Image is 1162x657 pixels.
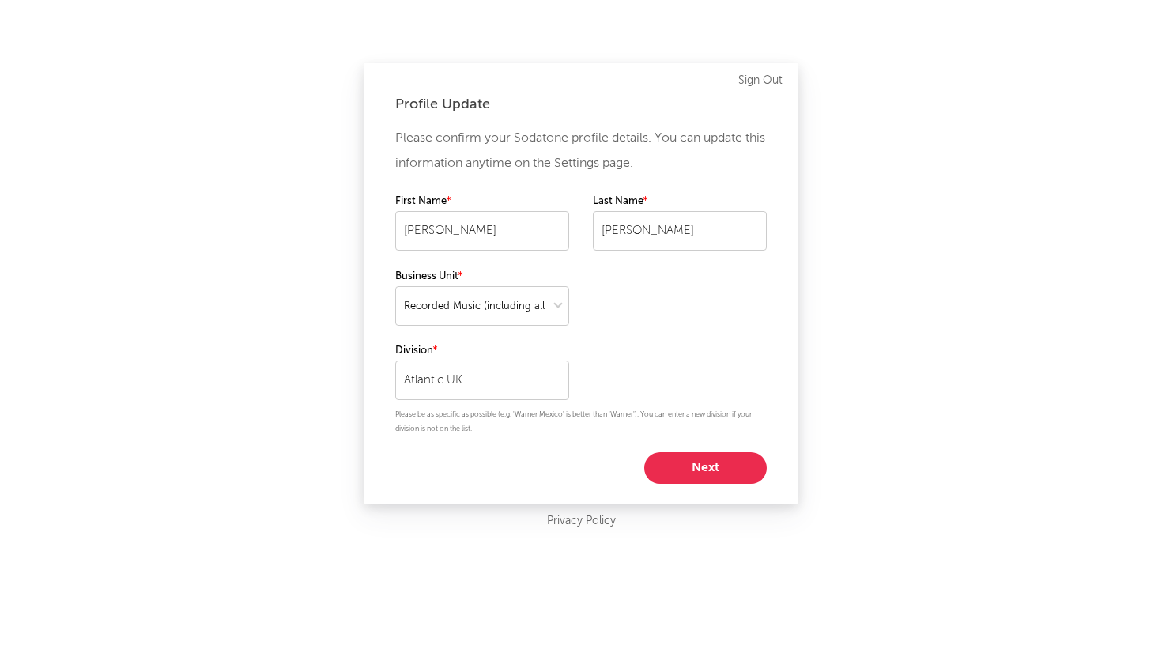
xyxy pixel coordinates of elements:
[395,267,569,286] label: Business Unit
[395,361,569,400] input: Your division
[547,512,616,531] a: Privacy Policy
[593,211,767,251] input: Your last name
[644,452,767,484] button: Next
[593,192,767,211] label: Last Name
[395,192,569,211] label: First Name
[395,211,569,251] input: Your first name
[395,95,767,114] div: Profile Update
[395,408,767,436] p: Please be as specific as possible (e.g. 'Warner Mexico' is better than 'Warner'). You can enter a...
[738,71,783,90] a: Sign Out
[395,126,767,176] p: Please confirm your Sodatone profile details. You can update this information anytime on the Sett...
[395,342,569,361] label: Division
